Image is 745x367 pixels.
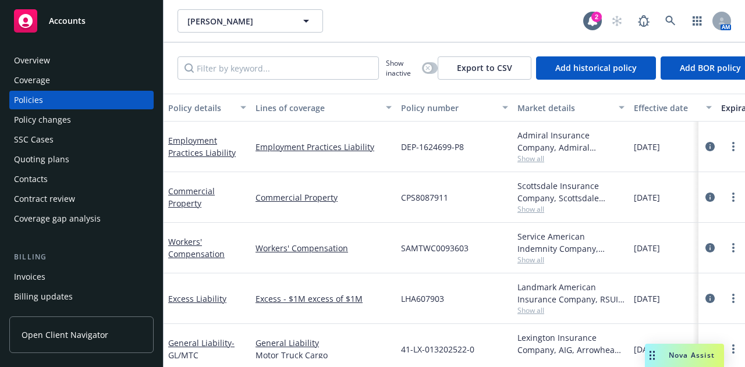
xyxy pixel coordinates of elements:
button: Effective date [629,94,716,122]
a: Coverage [9,71,154,90]
span: DEP-1624699-P8 [401,141,464,153]
a: Accounts [9,5,154,37]
a: Commercial Property [256,191,392,204]
div: Scottsdale Insurance Company, Scottsdale Insurance Company (Nationwide), CRC Group [517,180,625,204]
span: SAMTWC0093603 [401,242,469,254]
a: Policies [9,91,154,109]
a: circleInformation [703,291,717,305]
div: Admiral Insurance Company, Admiral Insurance Group ([PERSON_NAME] Corporation), CRC Group [517,129,625,154]
a: Contacts [9,170,154,188]
div: Service American Indemnity Company, Service American Indemnity Company, Method Insurance [517,230,625,255]
button: Export to CSV [438,56,531,80]
span: [DATE] [634,242,660,254]
button: Policy number [396,94,513,122]
span: [PERSON_NAME] [187,15,288,27]
span: Show all [517,204,625,214]
div: Contacts [14,170,48,188]
span: Export to CSV [457,62,512,73]
button: Nova Assist [645,344,724,367]
button: [PERSON_NAME] [178,9,323,33]
div: Billing [9,251,154,263]
a: Contract review [9,190,154,208]
a: more [726,241,740,255]
span: Show all [517,356,625,366]
div: Overview [14,51,50,70]
button: Lines of coverage [251,94,396,122]
a: more [726,190,740,204]
div: Policies [14,91,43,109]
a: Workers' Compensation [256,242,392,254]
a: Commercial Property [168,186,215,209]
a: Switch app [686,9,709,33]
div: Policy changes [14,111,71,129]
div: Contract review [14,190,75,208]
div: Coverage [14,71,50,90]
a: more [726,291,740,305]
div: Coverage gap analysis [14,209,101,228]
div: Market details [517,102,612,114]
a: Start snowing [605,9,629,33]
div: 2 [591,12,602,22]
span: [DATE] [634,293,660,305]
a: Invoices [9,268,154,286]
a: General Liability [256,337,392,349]
button: Policy details [164,94,251,122]
a: more [726,342,740,356]
a: Report a Bug [632,9,655,33]
button: Market details [513,94,629,122]
a: Billing updates [9,287,154,306]
div: Lexington Insurance Company, AIG, Arrowhead General Insurance Agency, Inc. [517,332,625,356]
div: Landmark American Insurance Company, RSUI Group, CRC Group [517,281,625,305]
div: Quoting plans [14,150,69,169]
a: General Liability [168,337,235,361]
a: Motor Truck Cargo [256,349,392,361]
div: Invoices [14,268,45,286]
a: Policy changes [9,111,154,129]
input: Filter by keyword... [178,56,379,80]
a: Search [659,9,682,33]
a: Overview [9,51,154,70]
span: Show all [517,305,625,315]
span: [DATE] [634,141,660,153]
a: Excess Liability [168,293,226,304]
span: [DATE] [634,343,660,355]
a: more [726,140,740,154]
div: Lines of coverage [256,102,379,114]
span: LHA607903 [401,293,444,305]
span: Nova Assist [669,350,715,360]
div: Policy details [168,102,233,114]
span: Show all [517,255,625,265]
a: circleInformation [703,190,717,204]
a: Quoting plans [9,150,154,169]
a: Coverage gap analysis [9,209,154,228]
span: [DATE] [634,191,660,204]
div: Policy number [401,102,495,114]
span: Accounts [49,16,86,26]
a: Employment Practices Liability [168,135,236,158]
div: Billing updates [14,287,73,306]
span: Open Client Navigator [22,329,108,341]
span: CPS8087911 [401,191,448,204]
a: circleInformation [703,241,717,255]
div: Drag to move [645,344,659,367]
span: Add BOR policy [680,62,741,73]
a: circleInformation [703,342,717,356]
button: Add historical policy [536,56,656,80]
span: 41-LX-013202522-0 [401,343,474,355]
span: Add historical policy [555,62,637,73]
span: Show inactive [386,58,417,78]
a: SSC Cases [9,130,154,149]
div: Effective date [634,102,699,114]
div: SSC Cases [14,130,54,149]
a: Employment Practices Liability [256,141,392,153]
a: Excess - $1M excess of $1M [256,293,392,305]
a: Workers' Compensation [168,236,225,259]
span: Show all [517,154,625,163]
a: circleInformation [703,140,717,154]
